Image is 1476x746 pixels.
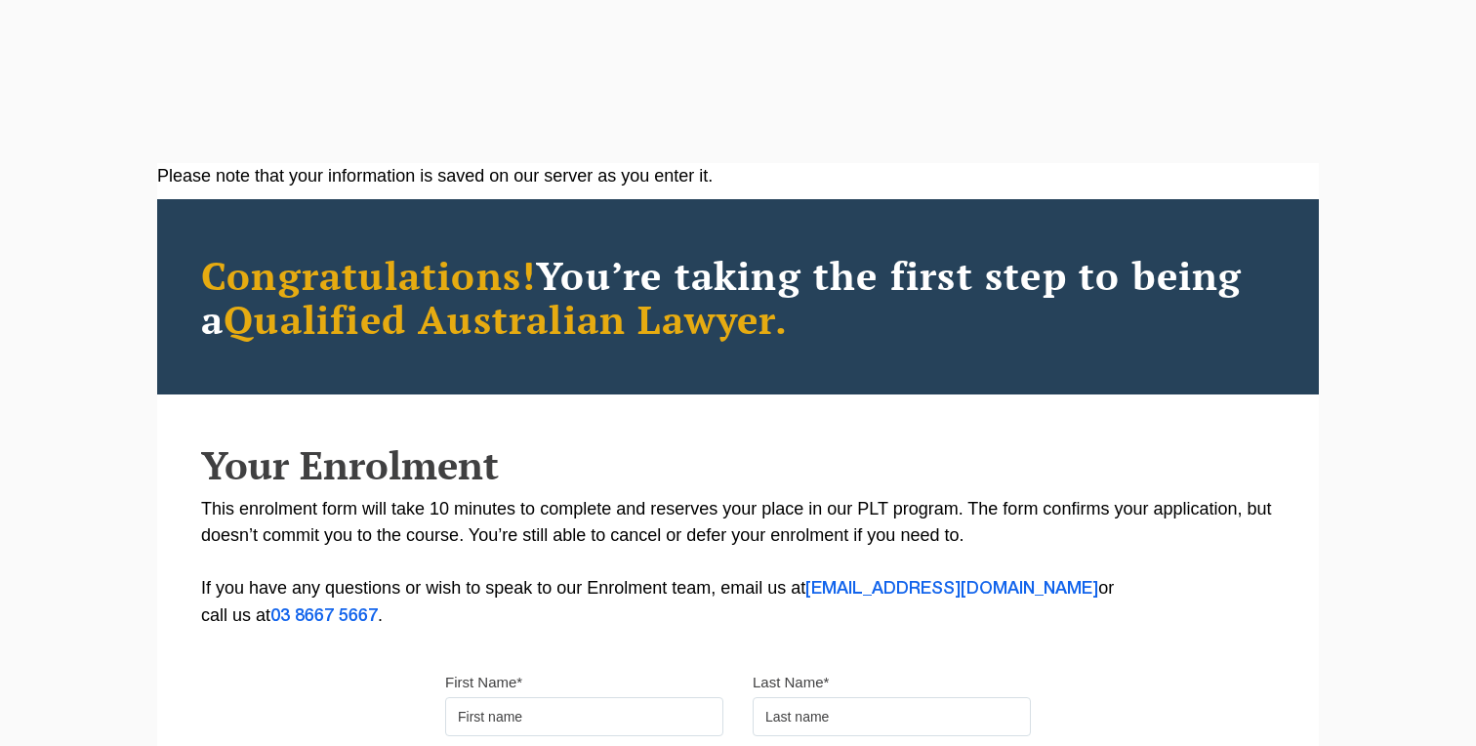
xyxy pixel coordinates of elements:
span: Qualified Australian Lawyer. [224,293,788,345]
h2: You’re taking the first step to being a [201,253,1275,341]
h2: Your Enrolment [201,443,1275,486]
a: 03 8667 5667 [270,608,378,624]
span: Congratulations! [201,249,536,301]
input: First name [445,697,723,736]
label: Last Name* [753,673,829,692]
div: Please note that your information is saved on our server as you enter it. [157,163,1319,189]
label: First Name* [445,673,522,692]
input: Last name [753,697,1031,736]
p: This enrolment form will take 10 minutes to complete and reserves your place in our PLT program. ... [201,496,1275,630]
a: [EMAIL_ADDRESS][DOMAIN_NAME] [805,581,1098,597]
